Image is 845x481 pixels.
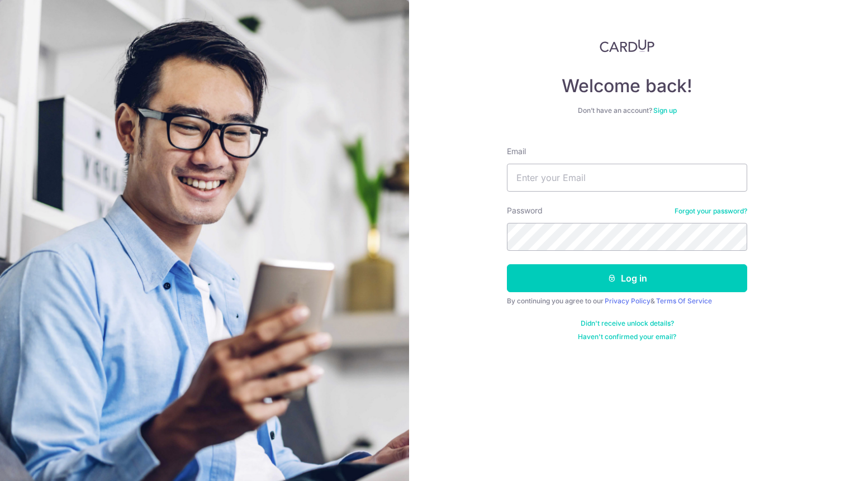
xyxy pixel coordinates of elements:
[675,207,747,216] a: Forgot your password?
[507,146,526,157] label: Email
[507,264,747,292] button: Log in
[507,205,543,216] label: Password
[507,164,747,192] input: Enter your Email
[578,332,676,341] a: Haven't confirmed your email?
[656,297,712,305] a: Terms Of Service
[600,39,654,53] img: CardUp Logo
[507,75,747,97] h4: Welcome back!
[507,297,747,306] div: By continuing you agree to our &
[581,319,674,328] a: Didn't receive unlock details?
[605,297,651,305] a: Privacy Policy
[507,106,747,115] div: Don’t have an account?
[653,106,677,115] a: Sign up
